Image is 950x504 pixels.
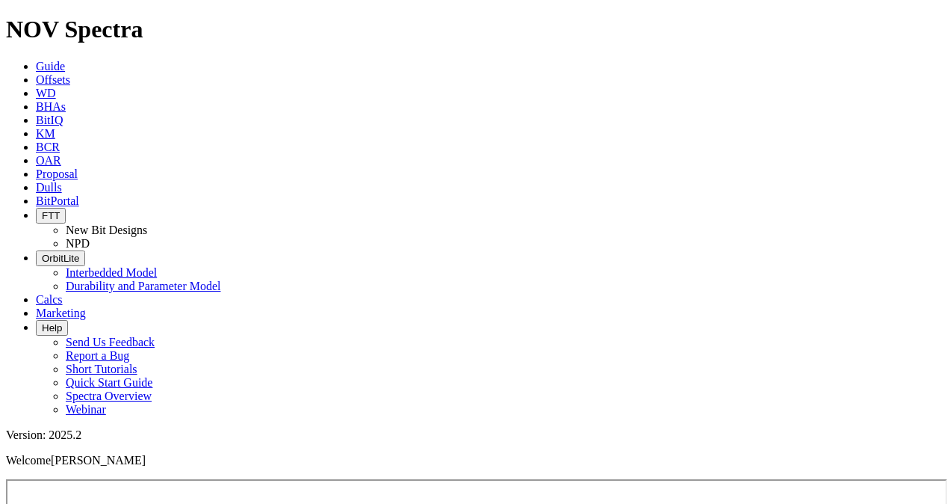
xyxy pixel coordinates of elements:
[36,60,65,73] a: Guide
[36,141,60,153] a: BCR
[42,210,60,221] span: FTT
[36,320,68,336] button: Help
[66,390,152,402] a: Spectra Overview
[36,181,62,194] a: Dulls
[36,293,63,306] a: Calcs
[66,224,147,236] a: New Bit Designs
[36,251,85,266] button: OrbitLite
[6,428,944,442] div: Version: 2025.2
[66,237,90,250] a: NPD
[66,363,137,375] a: Short Tutorials
[36,168,78,180] a: Proposal
[36,100,66,113] a: BHAs
[6,16,944,43] h1: NOV Spectra
[36,87,56,99] a: WD
[36,307,86,319] a: Marketing
[51,454,146,467] span: [PERSON_NAME]
[66,349,129,362] a: Report a Bug
[42,253,79,264] span: OrbitLite
[42,322,62,334] span: Help
[36,194,79,207] a: BitPortal
[66,266,157,279] a: Interbedded Model
[66,376,152,389] a: Quick Start Guide
[36,208,66,224] button: FTT
[66,280,221,292] a: Durability and Parameter Model
[66,403,106,416] a: Webinar
[36,154,61,167] a: OAR
[6,454,944,467] p: Welcome
[66,336,155,348] a: Send Us Feedback
[36,127,55,140] a: KM
[36,114,63,126] a: BitIQ
[36,73,70,86] a: Offsets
